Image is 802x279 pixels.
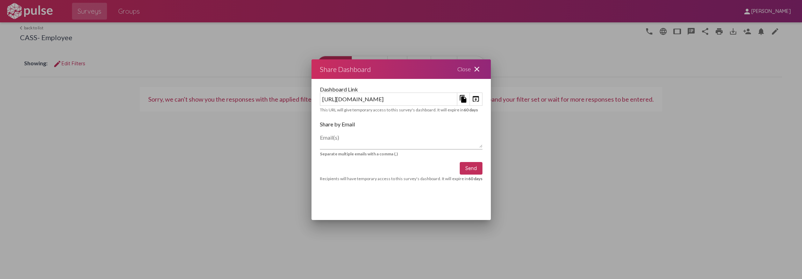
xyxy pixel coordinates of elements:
b: 60 days [468,176,482,181]
mat-icon: close [473,65,481,73]
div: Share Dashboard [320,64,371,75]
div: Close [449,59,491,79]
div: [URL][DOMAIN_NAME] [320,94,457,104]
span: Send [465,165,477,171]
div: This URL will give temporary access to this survey's dashboard. It will expire in [320,107,482,112]
b: 60 days [464,107,478,112]
div: Recipients will have temporary access to this survey's dashboard. It will expire in [320,176,482,181]
div: Share by Email [320,121,482,127]
button: Send [460,162,482,175]
mat-icon: file_copy [459,95,467,103]
strong: Separate multiple emails with a comma (,) [320,151,398,156]
mat-icon: open_in_browser [472,95,480,103]
div: Dashboard Link [320,86,482,93]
